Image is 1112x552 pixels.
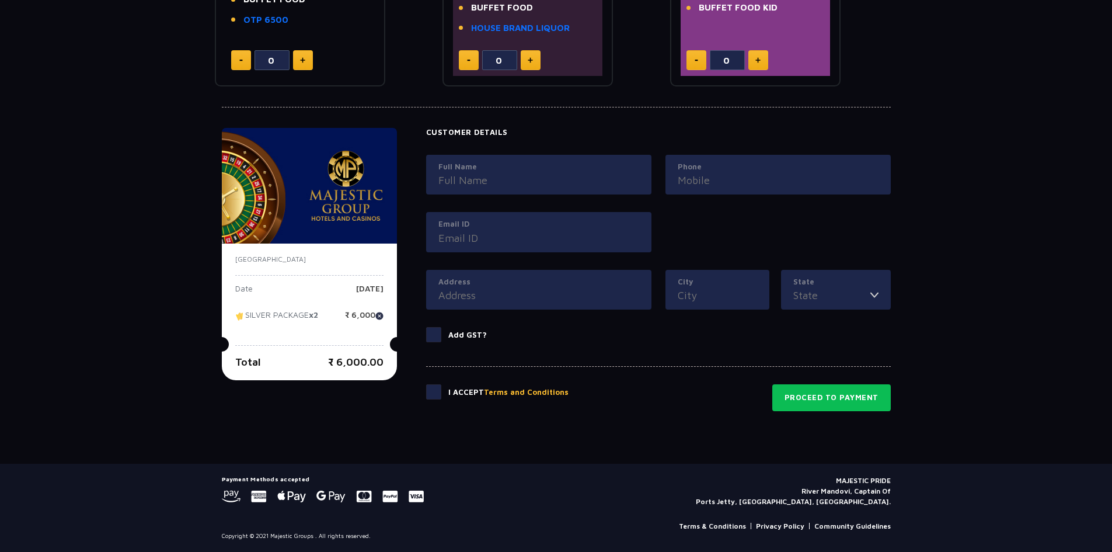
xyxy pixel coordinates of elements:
[678,161,879,173] label: Phone
[235,311,318,328] p: SILVER PACKAGE
[300,57,305,63] img: plus
[438,276,639,288] label: Address
[678,172,879,188] input: Mobile
[772,384,891,411] button: Proceed to Payment
[222,475,424,482] h5: Payment Methods accepted
[235,284,253,302] p: Date
[438,172,639,188] input: Full Name
[222,532,371,540] p: Copyright © 2021 Majestic Groups . All rights reserved.
[438,287,639,303] input: Address
[471,1,533,15] span: BUFFET FOOD
[528,57,533,63] img: plus
[448,329,487,341] p: Add GST?
[755,57,761,63] img: plus
[222,128,397,244] img: majesticPride-banner
[438,230,639,246] input: Email ID
[679,521,746,532] a: Terms & Conditions
[695,60,698,61] img: minus
[814,521,891,532] a: Community Guidelines
[426,128,891,137] h4: Customer Details
[678,287,757,303] input: City
[438,218,639,230] label: Email ID
[484,387,569,398] button: Terms and Conditions
[471,22,570,35] a: HOUSE BRAND LIQUOR
[696,475,891,507] p: MAJESTIC PRIDE River Mandovi, Captain Of Ports Jetty, [GEOGRAPHIC_DATA], [GEOGRAPHIC_DATA].
[467,60,470,61] img: minus
[438,161,639,173] label: Full Name
[699,1,778,15] span: BUFFET FOOD KID
[793,276,879,288] label: State
[345,311,384,328] p: ₹ 6,000
[870,287,879,303] img: toggler icon
[235,311,245,321] img: tikcet
[239,60,243,61] img: minus
[243,13,288,27] a: OTP 6500
[328,354,384,370] p: ₹ 6,000.00
[793,287,870,303] input: State
[448,387,569,398] p: I Accept
[235,354,261,370] p: Total
[235,254,384,265] p: [GEOGRAPHIC_DATA]
[356,284,384,302] p: [DATE]
[756,521,804,532] a: Privacy Policy
[309,310,318,320] strong: x2
[678,276,757,288] label: City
